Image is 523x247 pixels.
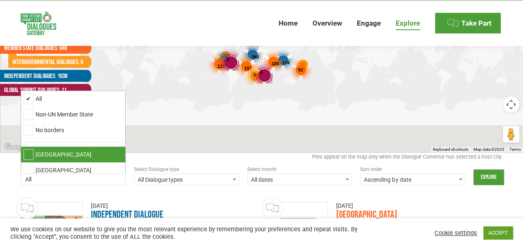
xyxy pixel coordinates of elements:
span: 5 [260,70,263,75]
span: Home [279,19,298,28]
span: Take Part [461,19,492,28]
span: Map data ©2025 [473,147,504,152]
div: Pins appear on the map only when the Dialogue Convenor has selected a host city. [21,153,502,165]
button: Keyboard shortcuts [433,147,468,152]
span: All dates [247,173,352,185]
li: [GEOGRAPHIC_DATA] [21,147,125,162]
span: Ascending by date [360,173,465,185]
span: Engage [357,19,381,28]
a: Terms (opens in new tab) [509,147,521,152]
a: Open this area in Google Maps (opens a new window) [2,142,30,152]
div: Select Dialogue type [134,165,239,173]
span: Overview [313,19,342,28]
a: Cookie settings [435,229,477,237]
div: [DATE] [91,202,258,210]
img: Menu icon [447,17,459,29]
span: 92 [298,67,303,72]
li: All [21,91,125,107]
li: Non-UN Member State [21,107,125,122]
h3: Independent Dialogue [91,210,258,220]
div: Sort order [360,165,465,173]
img: Google [2,142,30,152]
button: Drag Pegman onto the map to open Street View [503,126,519,142]
span: All Dialogue types [134,173,239,185]
div: Select month [247,165,352,173]
span: 185 [271,61,279,66]
div: [DATE] [336,202,503,210]
h3: [GEOGRAPHIC_DATA] [336,210,503,220]
li: [GEOGRAPHIC_DATA] [21,162,125,178]
li: No borders [21,122,125,138]
a: Intergovernmental Dialogues: 6 [8,56,83,68]
li: - [21,142,125,142]
img: Food Systems Summit Dialogues [21,12,56,35]
div: We use cookies on our website to give you the most relevant experience by remembering your prefer... [10,226,362,240]
a: ACCEPT [483,226,513,239]
span: 3 [227,57,229,62]
input: Explore [473,169,504,185]
img: Official Feedback available [262,197,283,219]
img: Official Feedback available [17,197,38,219]
span: Ascending by date [361,174,465,185]
button: Map camera controls [503,96,519,113]
span: All dates [248,174,352,185]
span: Explore [396,19,420,28]
span: All Dialogue types [134,174,239,185]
